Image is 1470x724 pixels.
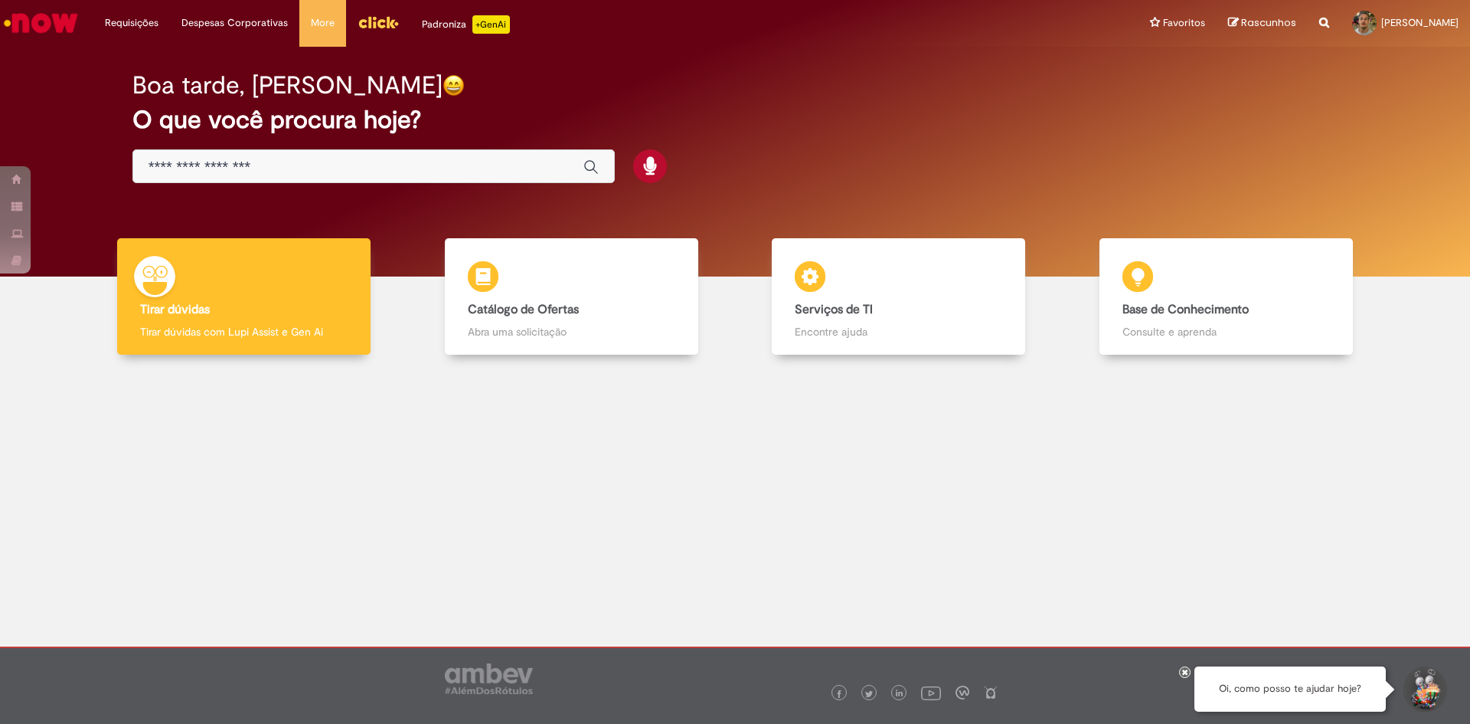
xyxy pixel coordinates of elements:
span: More [311,15,335,31]
a: Base de Conhecimento Consulte e aprenda [1063,238,1390,355]
img: logo_footer_linkedin.png [896,690,903,699]
div: Oi, como posso te ajudar hoje? [1194,667,1386,712]
div: Padroniza [422,15,510,34]
img: logo_footer_youtube.png [921,683,941,703]
p: Abra uma solicitação [468,324,675,339]
img: click_logo_yellow_360x200.png [358,11,399,34]
p: Tirar dúvidas com Lupi Assist e Gen Ai [140,324,348,339]
b: Catálogo de Ofertas [468,302,579,317]
span: Requisições [105,15,158,31]
img: logo_footer_naosei.png [984,686,998,699]
h2: O que você procura hoje? [132,106,1338,133]
a: Serviços de TI Encontre ajuda [735,238,1063,355]
img: logo_footer_facebook.png [835,690,843,698]
b: Serviços de TI [795,302,873,317]
p: +GenAi [472,15,510,34]
p: Consulte e aprenda [1122,324,1330,339]
img: happy-face.png [443,74,465,97]
span: [PERSON_NAME] [1381,16,1459,29]
h2: Boa tarde, [PERSON_NAME] [132,72,443,99]
img: logo_footer_ambev_rotulo_gray.png [445,663,533,694]
span: Despesas Corporativas [181,15,288,31]
img: logo_footer_twitter.png [865,690,873,698]
b: Base de Conhecimento [1122,302,1249,317]
span: Favoritos [1163,15,1205,31]
img: ServiceNow [2,8,80,38]
a: Tirar dúvidas Tirar dúvidas com Lupi Assist e Gen Ai [80,238,408,355]
button: Iniciar Conversa de Suporte [1401,667,1447,713]
span: Rascunhos [1241,15,1296,30]
a: Catálogo de Ofertas Abra uma solicitação [408,238,736,355]
b: Tirar dúvidas [140,302,210,317]
a: Rascunhos [1228,16,1296,31]
p: Encontre ajuda [795,324,1002,339]
img: logo_footer_workplace.png [955,686,969,699]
